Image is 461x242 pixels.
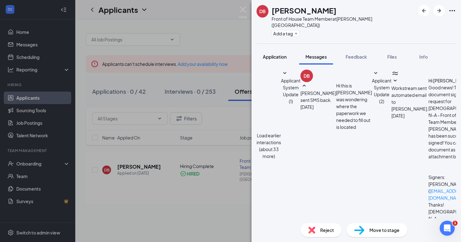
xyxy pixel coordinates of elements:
button: SmallChevronDownApplicant System Update (1) [281,70,300,105]
svg: Ellipses [448,7,456,14]
svg: SmallChevronDown [281,70,289,77]
button: Load earlier interactions (about 33 more) [257,132,281,160]
button: ArrowLeftNew [418,5,430,16]
span: [DATE] [300,103,314,110]
svg: SmallChevronDown [372,70,379,77]
svg: ArrowLeftNew [420,7,428,14]
span: Info [419,54,428,60]
span: Hi this is [PERSON_NAME] was wondering where the paperwork we needed to fill out is located [336,83,372,130]
span: Application [263,54,287,60]
button: ArrowRight [433,5,445,16]
span: 1 [453,221,458,226]
svg: Plus [294,32,298,35]
button: PlusAdd a tag [272,30,299,37]
svg: ArrowRight [435,7,443,14]
div: DB [304,73,310,79]
svg: WorkstreamLogo [391,70,399,77]
span: [PERSON_NAME] sent SMS back. [300,90,336,103]
span: Feedback [346,54,367,60]
svg: SmallChevronUp [300,82,308,90]
span: Messages [305,54,327,60]
span: Applicant System Update (1) [281,78,300,104]
div: Front of House Team Member at [PERSON_NAME] ([GEOGRAPHIC_DATA]) [272,16,415,28]
svg: SmallChevronDown [391,77,399,85]
span: Workstream sent automated email to [PERSON_NAME]. [391,85,428,112]
span: Move to stage [369,227,400,234]
span: [DATE] [391,112,405,119]
div: DB [259,8,266,14]
h1: [PERSON_NAME] [272,5,336,16]
span: Applicant System Update (2) [372,78,391,104]
span: Reject [320,227,334,234]
iframe: Intercom live chat [440,221,455,236]
span: Files [387,54,397,60]
button: SmallChevronDownApplicant System Update (2) [372,70,391,105]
